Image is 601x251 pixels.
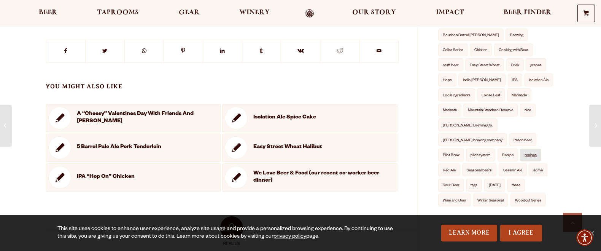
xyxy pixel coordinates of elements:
[458,74,506,86] a: India Barleywine (2 items)
[438,29,504,42] a: Bourbon Barrel Stout (2 items)
[465,58,504,71] a: Easy Street Wheat (2 items)
[438,133,507,146] a: odell brewing company (4 items)
[431,9,469,18] a: Impact
[46,82,399,96] h5: You might also like
[71,136,218,159] strong: 5 Barrel Pale Ale Pork Tenderloin
[466,149,495,161] a: pilot system (2 items)
[477,88,505,101] a: Loose Leaf (2 items)
[273,234,306,240] a: privacy policy
[507,88,531,101] a: Marinade (4 items)
[222,104,397,132] a: Isolation Ale Spice Cake
[438,193,471,206] a: Wine and Beer (2 items)
[46,104,221,132] a: A “Cheesy” Valentines Day With Friends And [PERSON_NAME]
[222,163,397,192] a: We Love Beer & Food (our recent co-worker beer dinner)
[46,163,221,192] a: IPA “Hop On” Chicken
[86,40,124,62] a: Share on Twitter
[46,40,85,62] a: Share on Facebook
[463,104,518,117] a: Mountain Standard Reserve (2 items)
[508,74,522,86] a: IPA (7 items)
[97,10,139,16] span: Taprooms
[500,225,542,241] a: I Agree
[563,213,582,232] a: Scroll to top
[438,179,464,192] a: Sour Beer (2 items)
[506,29,528,42] a: Brewing (8 items)
[473,193,508,206] a: Winter Seasonal (2 items)
[242,40,281,62] a: Share on Tumblr
[484,179,505,192] a: Thanksgiving (2 items)
[499,9,556,18] a: Beer Finder
[179,10,200,16] span: Gear
[510,193,546,206] a: Woodcut Series (1 item)
[92,9,144,18] a: Taprooms
[520,104,536,117] a: nice (10 items)
[494,43,533,56] a: Cooking with Beer (15 items)
[46,134,221,162] a: 5 Barrel Pale Ale Pork Tenderloin
[526,58,546,71] a: grapes (2 items)
[506,58,524,71] a: Friek (2 items)
[347,9,401,18] a: Our Story
[438,163,460,176] a: Red Ale (2 items)
[71,166,218,189] strong: IPA “Hop On” Chicken
[164,40,203,62] a: Share on Pinterest
[438,43,468,56] a: Cellar Series (11 items)
[436,10,464,16] span: Impact
[520,149,541,161] a: recipes (3 items)
[438,88,475,101] a: Local ingredients (2 items)
[248,107,395,129] strong: Isolation Ale Spice Cake
[248,136,395,159] strong: Easy Street Wheat Halibut
[281,40,320,62] a: Share on Vk
[466,179,482,192] a: tags (10 items)
[576,229,593,246] div: Accessibility Menu
[125,40,164,62] a: Share on WhatsApp
[248,166,395,189] strong: We Love Beer & Food (our recent co-worker beer dinner)
[504,10,552,16] span: Beer Finder
[438,104,461,117] a: Marinate (4 items)
[438,74,456,86] a: Hops (7 items)
[438,58,463,71] a: craft beer (14 items)
[295,9,324,18] a: Odell Home
[174,9,205,18] a: Gear
[222,134,397,162] a: Easy Street Wheat Halibut
[462,163,496,176] a: Seasonal beers (2 items)
[441,225,497,241] a: Learn More
[359,40,398,62] a: Share by Mail
[320,40,359,62] a: Share on Reddit
[499,163,527,176] a: Session Ale (2 items)
[470,43,492,56] a: Chicken (2 items)
[509,133,536,146] a: Peach beer (2 items)
[438,149,464,161] a: Pilot Brew (2 items)
[498,149,518,161] a: Recipe (9 items)
[239,10,270,16] span: Winery
[234,9,275,18] a: Winery
[352,10,396,16] span: Our Story
[39,10,57,16] span: Beer
[507,179,525,192] a: these (10 items)
[524,74,553,86] a: Isolation Ale (2 items)
[203,40,242,62] a: Share on LinkedIn
[57,225,395,241] div: This site uses cookies to enhance user experience, analyze site usage and provide a personalized ...
[71,107,218,129] strong: A “Cheesy” Valentines Day With Friends And [PERSON_NAME]
[34,9,62,18] a: Beer
[438,118,498,131] a: Odell Brewing Co. (2 items)
[529,163,547,176] a: some (10 items)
